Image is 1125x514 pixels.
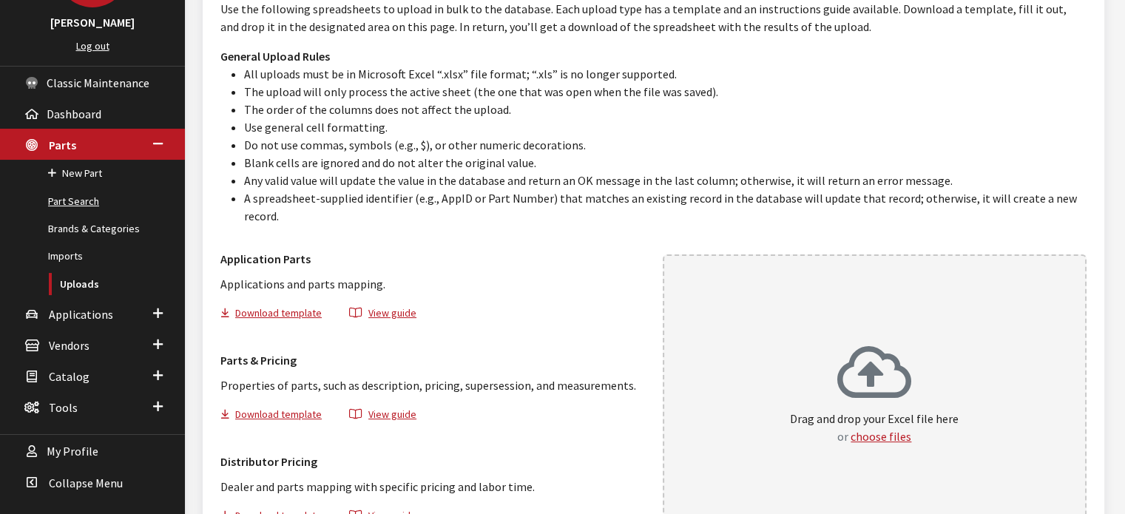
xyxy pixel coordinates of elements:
p: Drag and drop your Excel file here [790,410,959,445]
li: The order of the columns does not affect the upload. [244,101,1087,118]
h3: [PERSON_NAME] [15,13,170,31]
li: Any valid value will update the value in the database and return an OK message in the last column... [244,172,1087,189]
p: Properties of parts, such as description, pricing, supersession, and measurements. [220,376,645,394]
li: Do not use commas, symbols (e.g., $), or other numeric decorations. [244,136,1087,154]
h3: Distributor Pricing [220,453,645,470]
button: choose files [851,427,911,445]
button: Download template [220,305,334,326]
span: Catalog [49,369,89,384]
button: View guide [337,305,429,326]
li: The upload will only process the active sheet (the one that was open when the file was saved). [244,83,1087,101]
h3: Application Parts [220,250,645,268]
span: Tools [49,400,78,415]
p: Dealer and parts mapping with specific pricing and labor time. [220,478,645,496]
li: A spreadsheet-supplied identifier (e.g., AppID or Part Number) that matches an existing record in... [244,189,1087,225]
p: Applications and parts mapping. [220,275,645,293]
li: Use general cell formatting. [244,118,1087,136]
span: My Profile [47,444,98,459]
span: Classic Maintenance [47,75,149,90]
li: Blank cells are ignored and do not alter the original value. [244,154,1087,172]
button: Download template [220,406,334,427]
span: Collapse Menu [49,476,123,490]
button: View guide [337,406,429,427]
li: All uploads must be in Microsoft Excel “.xlsx” file format; “.xls” is no longer supported. [244,65,1087,83]
span: Applications [49,307,113,322]
a: Log out [76,39,109,53]
h3: Parts & Pricing [220,351,645,369]
span: Dashboard [47,106,101,121]
span: Vendors [49,338,89,353]
h3: General Upload Rules [220,47,1087,65]
span: or [837,429,848,444]
span: Parts [49,138,76,152]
